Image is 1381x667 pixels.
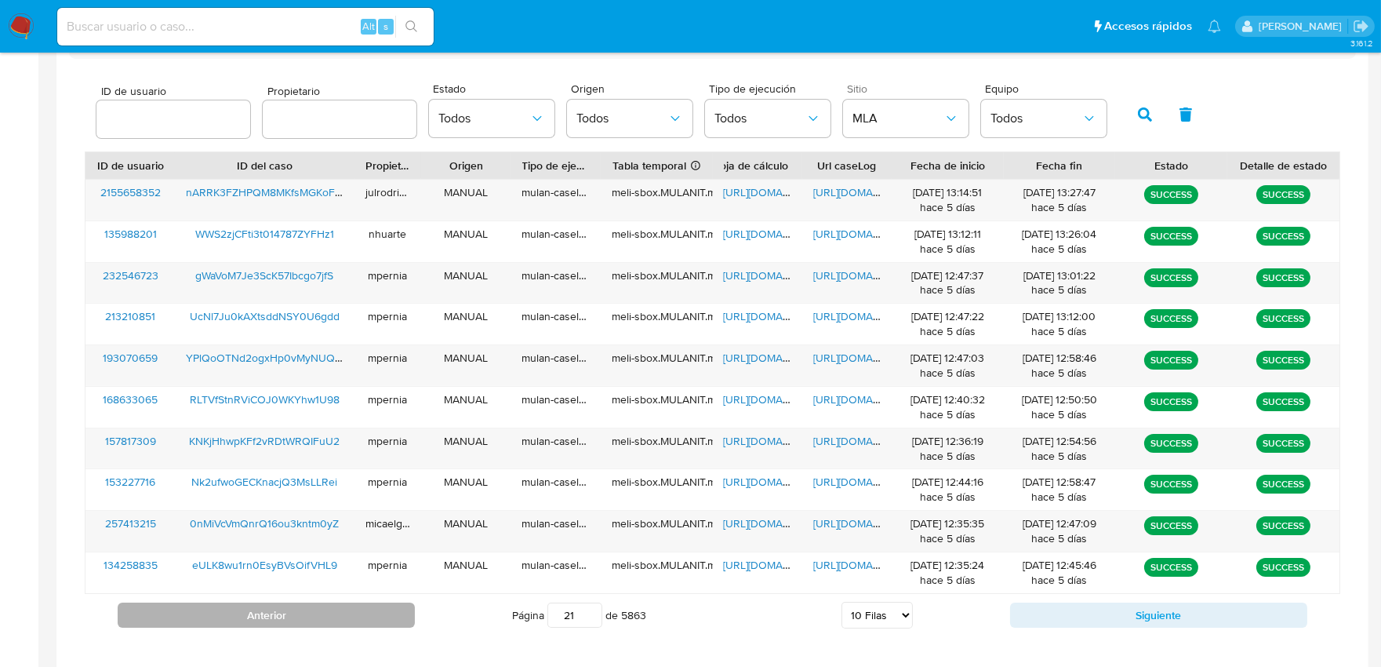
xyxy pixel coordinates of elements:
[1353,18,1369,35] a: Salir
[362,19,375,34] span: Alt
[1104,18,1192,35] span: Accesos rápidos
[1208,20,1221,33] a: Notificaciones
[1350,37,1373,49] span: 3.161.2
[395,16,427,38] button: search-icon
[383,19,388,34] span: s
[1259,19,1347,34] p: sandra.chabay@mercadolibre.com
[57,16,434,37] input: Buscar usuario o caso...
